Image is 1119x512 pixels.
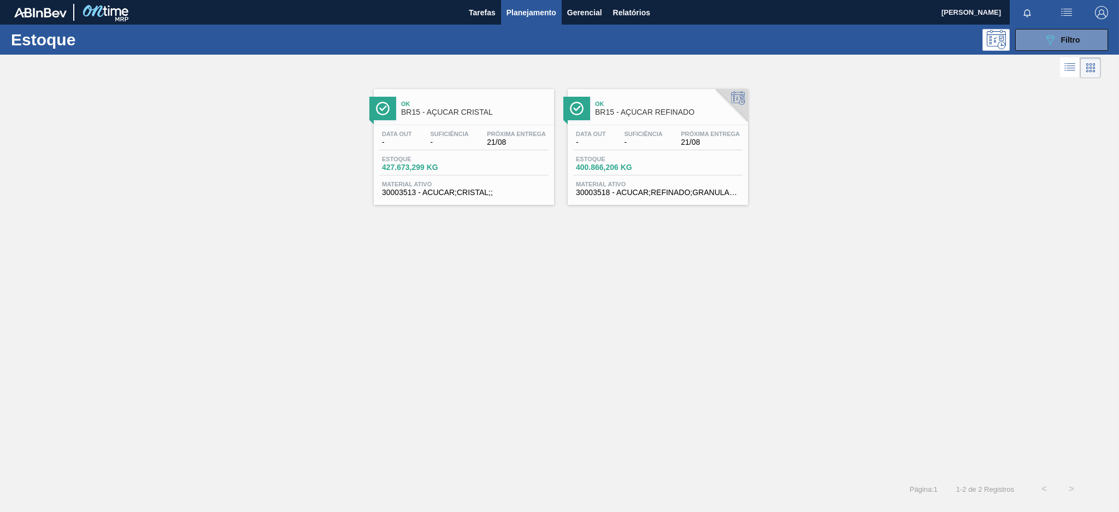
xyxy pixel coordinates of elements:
[576,163,652,172] span: 400.866,206 KG
[11,33,176,46] h1: Estoque
[624,131,662,137] span: Suficiência
[1030,475,1058,503] button: <
[382,131,412,137] span: Data out
[576,181,740,187] span: Material ativo
[576,131,606,137] span: Data out
[567,6,602,19] span: Gerencial
[507,6,556,19] span: Planejamento
[954,485,1014,493] span: 1 - 2 de 2 Registros
[487,131,546,137] span: Próxima Entrega
[430,131,468,137] span: Suficiência
[401,101,549,107] span: Ok
[382,156,458,162] span: Estoque
[366,81,559,205] a: ÍconeOkBR15 - AÇÚCAR CRISTALData out-Suficiência-Próxima Entrega21/08Estoque427.673,299 KGMateria...
[559,81,753,205] a: ÍconeOkBR15 - AÇÚCAR REFINADOData out-Suficiência-Próxima Entrega21/08Estoque400.866,206 KGMateri...
[1010,5,1045,20] button: Notificações
[14,8,67,17] img: TNhmsLtSVTkK8tSr43FrP2fwEKptu5GPRR3wAAAABJRU5ErkJggg==
[469,6,496,19] span: Tarefas
[1095,6,1108,19] img: Logout
[595,101,743,107] span: Ok
[613,6,650,19] span: Relatórios
[982,29,1010,51] div: Pogramando: nenhum usuário selecionado
[487,138,546,146] span: 21/08
[681,131,740,137] span: Próxima Entrega
[576,138,606,146] span: -
[376,102,390,115] img: Ícone
[1061,36,1080,44] span: Filtro
[1060,57,1080,78] div: Visão em Lista
[401,108,549,116] span: BR15 - AÇÚCAR CRISTAL
[570,102,584,115] img: Ícone
[430,138,468,146] span: -
[576,156,652,162] span: Estoque
[382,138,412,146] span: -
[681,138,740,146] span: 21/08
[1058,475,1085,503] button: >
[1015,29,1108,51] button: Filtro
[576,189,740,197] span: 30003518 - ACUCAR;REFINADO;GRANULADO;;
[1080,57,1101,78] div: Visão em Cards
[1060,6,1073,19] img: userActions
[595,108,743,116] span: BR15 - AÇÚCAR REFINADO
[382,181,546,187] span: Material ativo
[910,485,938,493] span: Página : 1
[624,138,662,146] span: -
[382,189,546,197] span: 30003513 - ACUCAR;CRISTAL;;
[382,163,458,172] span: 427.673,299 KG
